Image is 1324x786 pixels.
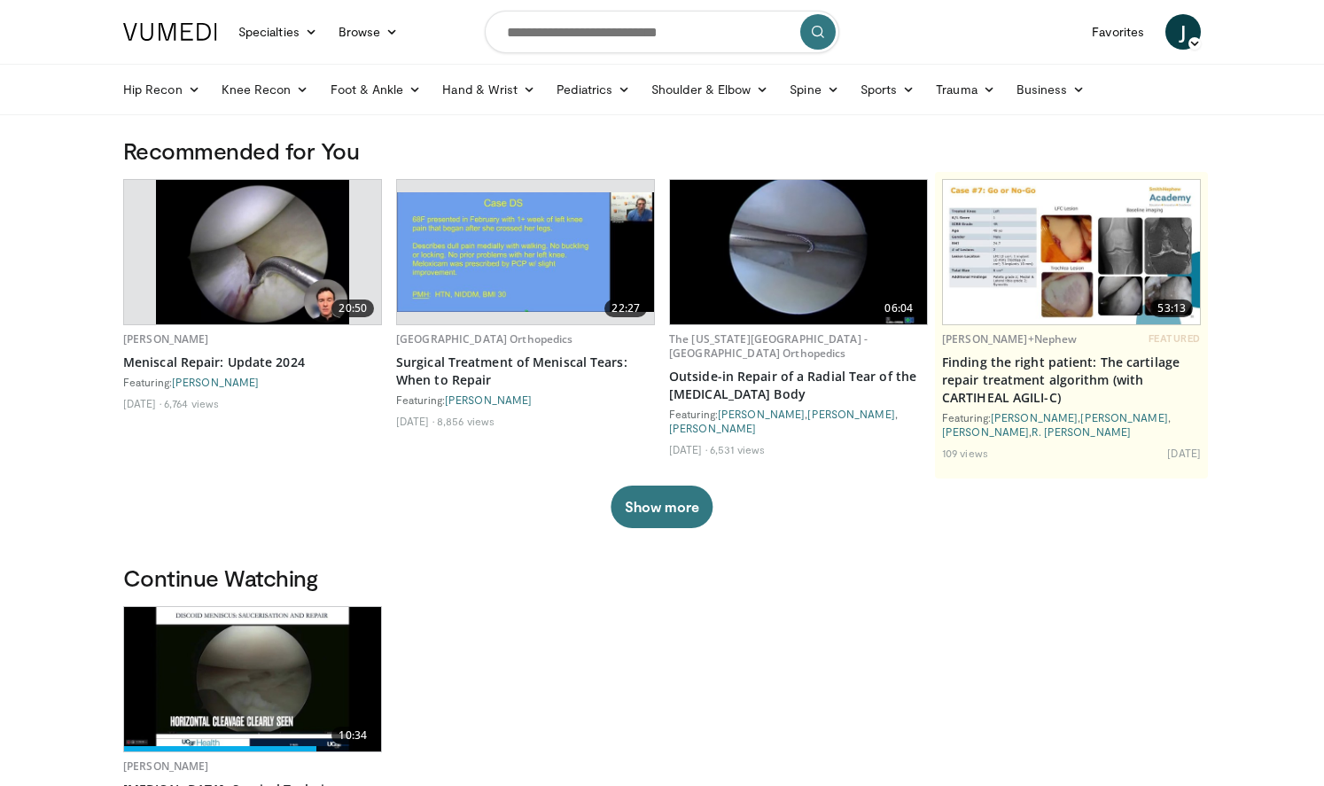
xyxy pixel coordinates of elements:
a: 53:13 [943,180,1200,324]
a: [PERSON_NAME] [445,393,532,406]
a: [PERSON_NAME] [1080,411,1167,424]
a: Meniscal Repair: Update 2024 [123,354,382,371]
div: Featuring: , , [669,407,928,435]
h3: Recommended for You [123,136,1201,165]
a: Specialties [228,14,328,50]
li: 6,764 views [164,396,219,410]
a: J [1165,14,1201,50]
span: FEATURED [1149,332,1201,345]
span: 10:34 [331,727,374,744]
a: Finding the right patient: The cartilage repair treatment algorithm (with CARTIHEAL AGILI-C) [942,354,1201,407]
img: 2894c166-06ea-43da-b75e-3312627dae3b.620x360_q85_upscale.jpg [943,180,1200,324]
a: Browse [328,14,409,50]
span: 20:50 [331,300,374,317]
a: Outside-in Repair of a Radial Tear of the [MEDICAL_DATA] Body [669,368,928,403]
a: Surgical Treatment of Meniscal Tears: When to Repair [396,354,655,389]
a: [PERSON_NAME] [718,408,805,420]
a: [PERSON_NAME]+Nephew [942,331,1077,346]
li: [DATE] [669,442,707,456]
img: 5c50dd53-e53b-454a-87a4-92858b63ad6f.620x360_q85_upscale.jpg [670,180,927,324]
a: Hip Recon [113,72,211,107]
a: The [US_STATE][GEOGRAPHIC_DATA] - [GEOGRAPHIC_DATA] Orthopedics [669,331,868,361]
a: Foot & Ankle [320,72,432,107]
a: [PERSON_NAME] [807,408,894,420]
a: Hand & Wrist [432,72,546,107]
li: 109 views [942,446,988,460]
li: 6,531 views [710,442,765,456]
div: Featuring: [123,375,382,389]
a: [PERSON_NAME] [172,376,259,388]
img: 73f26c0b-5ccf-44fc-8ea3-fdebfe20c8f0.620x360_q85_upscale.jpg [397,192,654,312]
a: Pediatrics [546,72,641,107]
a: [PERSON_NAME] [123,759,209,774]
li: [DATE] [123,396,161,410]
a: Sports [850,72,926,107]
div: Featuring: [396,393,655,407]
li: 8,856 views [437,414,495,428]
span: 53:13 [1150,300,1193,317]
a: Trauma [925,72,1006,107]
a: Shoulder & Elbow [641,72,779,107]
a: 20:50 [124,180,381,324]
li: [DATE] [396,414,434,428]
input: Search topics, interventions [485,11,839,53]
div: Featuring: , , , [942,410,1201,439]
h3: Continue Watching [123,564,1201,592]
a: 10:34 [124,607,381,751]
img: 106a3a39-ec7f-4e65-a126-9a23cf1eacd5.620x360_q85_upscale.jpg [156,180,349,324]
a: [PERSON_NAME] [991,411,1078,424]
img: VuMedi Logo [123,23,217,41]
a: [PERSON_NAME] [123,331,209,346]
a: Favorites [1081,14,1155,50]
a: Business [1006,72,1096,107]
a: Knee Recon [211,72,320,107]
img: 96ec88f2-fc03-4f26-9c06-579f3f30f877.620x360_q85_upscale.jpg [124,607,381,751]
span: 06:04 [877,300,920,317]
li: [DATE] [1167,446,1201,460]
span: 22:27 [604,300,647,317]
a: Spine [779,72,849,107]
a: 06:04 [670,180,927,324]
a: [PERSON_NAME] [942,425,1029,438]
a: 22:27 [397,180,654,324]
a: [PERSON_NAME] [669,422,756,434]
a: R. [PERSON_NAME] [1032,425,1131,438]
a: [GEOGRAPHIC_DATA] Orthopedics [396,331,572,346]
button: Show more [611,486,713,528]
